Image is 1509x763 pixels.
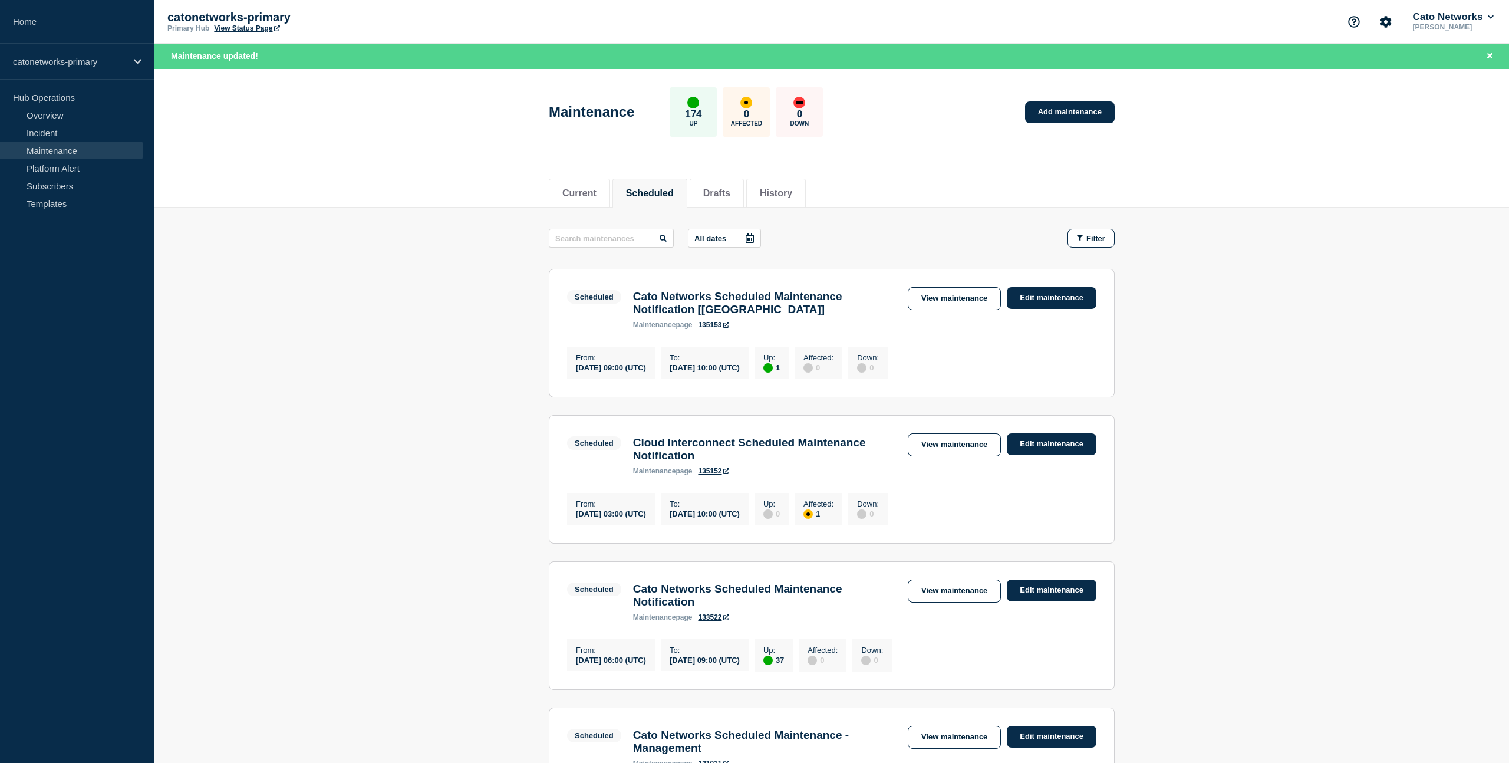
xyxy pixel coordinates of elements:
[633,467,693,475] p: page
[633,321,693,329] p: page
[857,509,866,519] div: disabled
[626,188,674,199] button: Scheduled
[861,646,883,655] p: Down :
[1373,9,1398,34] button: Account settings
[698,467,729,475] a: 135152
[803,509,813,519] div: affected
[908,287,1001,310] a: View maintenance
[576,655,646,665] div: [DATE] 06:00 (UTC)
[633,321,676,329] span: maintenance
[685,108,701,120] p: 174
[908,433,1001,456] a: View maintenance
[689,120,697,127] p: Up
[167,11,403,24] p: catonetworks-primary
[803,363,813,373] div: disabled
[763,353,780,362] p: Up :
[731,120,762,127] p: Affected
[763,362,780,373] div: 1
[857,362,879,373] div: 0
[803,362,833,373] div: 0
[763,363,773,373] div: up
[744,108,749,120] p: 0
[633,729,896,755] h3: Cato Networks Scheduled Maintenance - Management
[857,353,879,362] p: Down :
[576,362,646,372] div: [DATE] 09:00 (UTC)
[575,585,614,594] div: Scheduled
[861,656,871,665] div: disabled
[575,292,614,301] div: Scheduled
[688,229,761,248] button: All dates
[698,321,729,329] a: 135153
[670,508,740,518] div: [DATE] 10:00 (UTC)
[803,353,833,362] p: Affected :
[576,353,646,362] p: From :
[1410,23,1496,31] p: [PERSON_NAME]
[13,57,126,67] p: catonetworks-primary
[1007,287,1096,309] a: Edit maintenance
[857,508,879,519] div: 0
[562,188,597,199] button: Current
[633,583,896,609] h3: Cato Networks Scheduled Maintenance Notification
[763,655,784,665] div: 37
[694,234,726,243] p: All dates
[576,508,646,518] div: [DATE] 03:00 (UTC)
[633,613,676,621] span: maintenance
[1342,9,1366,34] button: Support
[808,656,817,665] div: disabled
[1007,726,1096,748] a: Edit maintenance
[1482,50,1497,63] button: Close banner
[808,646,838,655] p: Affected :
[703,188,730,199] button: Drafts
[763,499,780,508] p: Up :
[670,353,740,362] p: To :
[633,436,896,462] h3: Cloud Interconnect Scheduled Maintenance Notification
[670,655,740,665] div: [DATE] 09:00 (UTC)
[797,108,802,120] p: 0
[803,508,833,519] div: 1
[670,499,740,508] p: To :
[793,97,805,108] div: down
[670,646,740,655] p: To :
[687,97,699,108] div: up
[803,499,833,508] p: Affected :
[670,362,740,372] div: [DATE] 10:00 (UTC)
[808,655,838,665] div: 0
[763,509,773,519] div: disabled
[763,656,773,665] div: up
[214,24,279,32] a: View Status Page
[1007,580,1096,601] a: Edit maintenance
[1007,433,1096,455] a: Edit maintenance
[861,655,883,665] div: 0
[633,467,676,475] span: maintenance
[857,499,879,508] p: Down :
[633,613,693,621] p: page
[575,731,614,740] div: Scheduled
[171,51,258,61] span: Maintenance updated!
[1410,11,1496,23] button: Cato Networks
[763,646,784,655] p: Up :
[908,726,1001,749] a: View maintenance
[760,188,792,199] button: History
[740,97,752,108] div: affected
[549,229,674,248] input: Search maintenances
[549,104,634,120] h1: Maintenance
[167,24,209,32] p: Primary Hub
[1067,229,1115,248] button: Filter
[633,290,896,316] h3: Cato Networks Scheduled Maintenance Notification [[GEOGRAPHIC_DATA]]
[698,613,729,621] a: 133522
[576,499,646,508] p: From :
[1086,234,1105,243] span: Filter
[857,363,866,373] div: disabled
[790,120,809,127] p: Down
[575,439,614,448] div: Scheduled
[1025,101,1115,123] a: Add maintenance
[576,646,646,655] p: From :
[908,580,1001,603] a: View maintenance
[763,508,780,519] div: 0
